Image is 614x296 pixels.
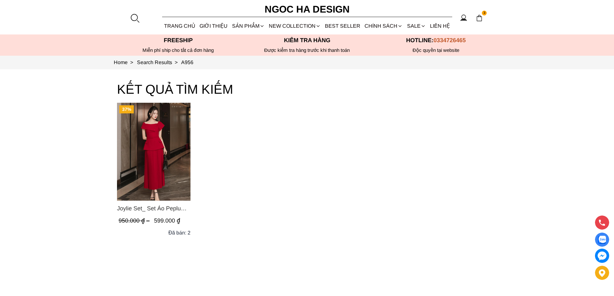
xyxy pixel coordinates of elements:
[363,17,405,34] div: Chính sách
[230,17,267,34] div: SẢN PHẨM
[128,60,136,65] span: >
[482,11,487,16] span: 3
[428,17,452,34] a: LIÊN HỆ
[162,17,198,34] a: TRANG CHỦ
[243,47,372,53] p: Được kiểm tra hàng trước khi thanh toán
[114,47,243,53] div: Miễn phí ship cho tất cả đơn hàng
[117,103,190,201] img: Joylie Set_ Set Áo Peplum Vai Lệch, Chân Váy Dập Ly Màu Đỏ A956, CV120
[168,229,190,237] div: Đã bán: 2
[595,249,609,263] a: messenger
[372,47,501,53] h6: Độc quyền tại website
[154,217,180,224] span: 599.000 ₫
[595,233,609,247] a: Display image
[181,60,193,65] a: Link to A956
[117,204,190,213] span: Joylie Set_ Set Áo Peplum Vai Lệch, Chân Váy Dập Ly Màu Đỏ A956, CV120
[405,17,428,34] a: SALE
[172,60,180,65] span: >
[323,17,363,34] a: BEST SELLER
[476,14,483,22] img: img-CART-ICON-ksit0nf1
[137,60,181,65] a: Link to Search Results
[284,37,330,43] font: Kiểm tra hàng
[114,37,243,44] p: Freeship
[198,17,230,34] a: GIỚI THIỆU
[259,2,356,17] a: Ngoc Ha Design
[119,217,151,224] span: 950.000 ₫
[267,17,323,34] a: NEW COLLECTION
[598,236,606,244] img: Display image
[372,37,501,44] p: Hotline:
[117,79,497,100] h3: KẾT QUẢ TÌM KIẾM
[434,37,466,43] span: 0334726465
[117,204,190,213] a: Link to Joylie Set_ Set Áo Peplum Vai Lệch, Chân Váy Dập Ly Màu Đỏ A956, CV120
[117,103,190,201] a: Product image - Joylie Set_ Set Áo Peplum Vai Lệch, Chân Váy Dập Ly Màu Đỏ A956, CV120
[114,60,137,65] a: Link to Home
